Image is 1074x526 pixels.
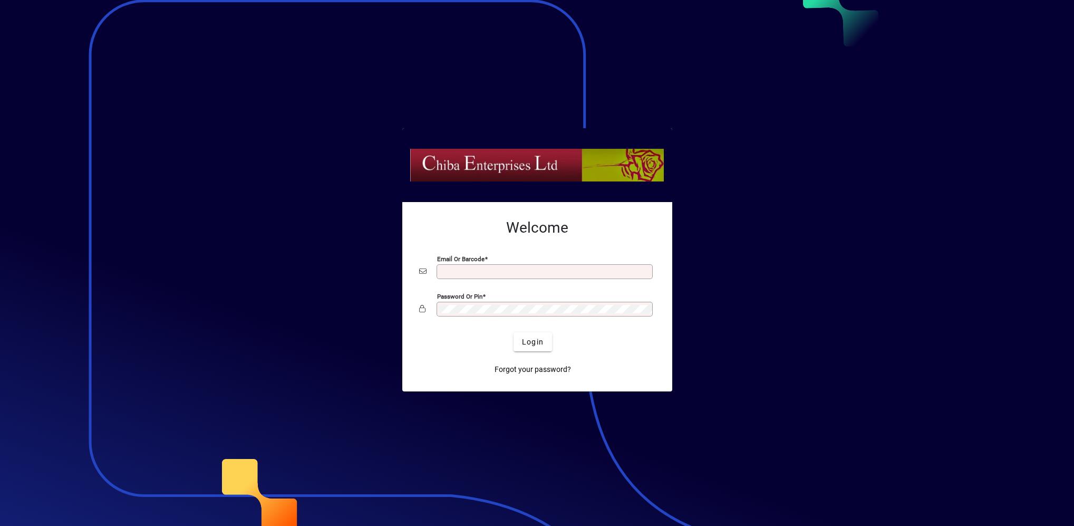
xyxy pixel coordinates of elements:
[437,293,482,300] mat-label: Password or Pin
[514,332,552,351] button: Login
[522,337,544,348] span: Login
[437,255,485,263] mat-label: Email or Barcode
[490,360,575,379] a: Forgot your password?
[495,364,571,375] span: Forgot your password?
[419,219,655,237] h2: Welcome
